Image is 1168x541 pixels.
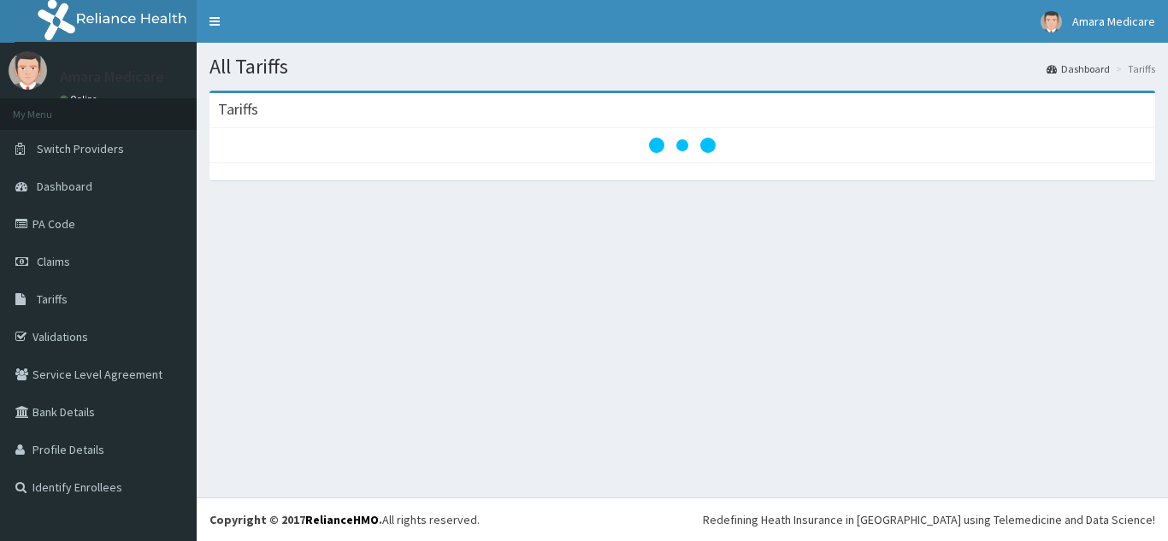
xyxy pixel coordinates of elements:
[37,179,92,194] span: Dashboard
[37,291,68,307] span: Tariffs
[703,511,1155,528] div: Redefining Heath Insurance in [GEOGRAPHIC_DATA] using Telemedicine and Data Science!
[37,141,124,156] span: Switch Providers
[60,93,101,105] a: Online
[218,102,258,117] h3: Tariffs
[60,69,164,85] p: Amara Medicare
[209,512,382,527] strong: Copyright © 2017 .
[9,51,47,90] img: User Image
[648,111,717,179] svg: audio-loading
[1112,62,1155,76] li: Tariffs
[1072,14,1155,29] span: Amara Medicare
[1047,62,1110,76] a: Dashboard
[37,254,70,269] span: Claims
[305,512,379,527] a: RelianceHMO
[1041,11,1062,32] img: User Image
[209,56,1155,78] h1: All Tariffs
[197,497,1168,541] footer: All rights reserved.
